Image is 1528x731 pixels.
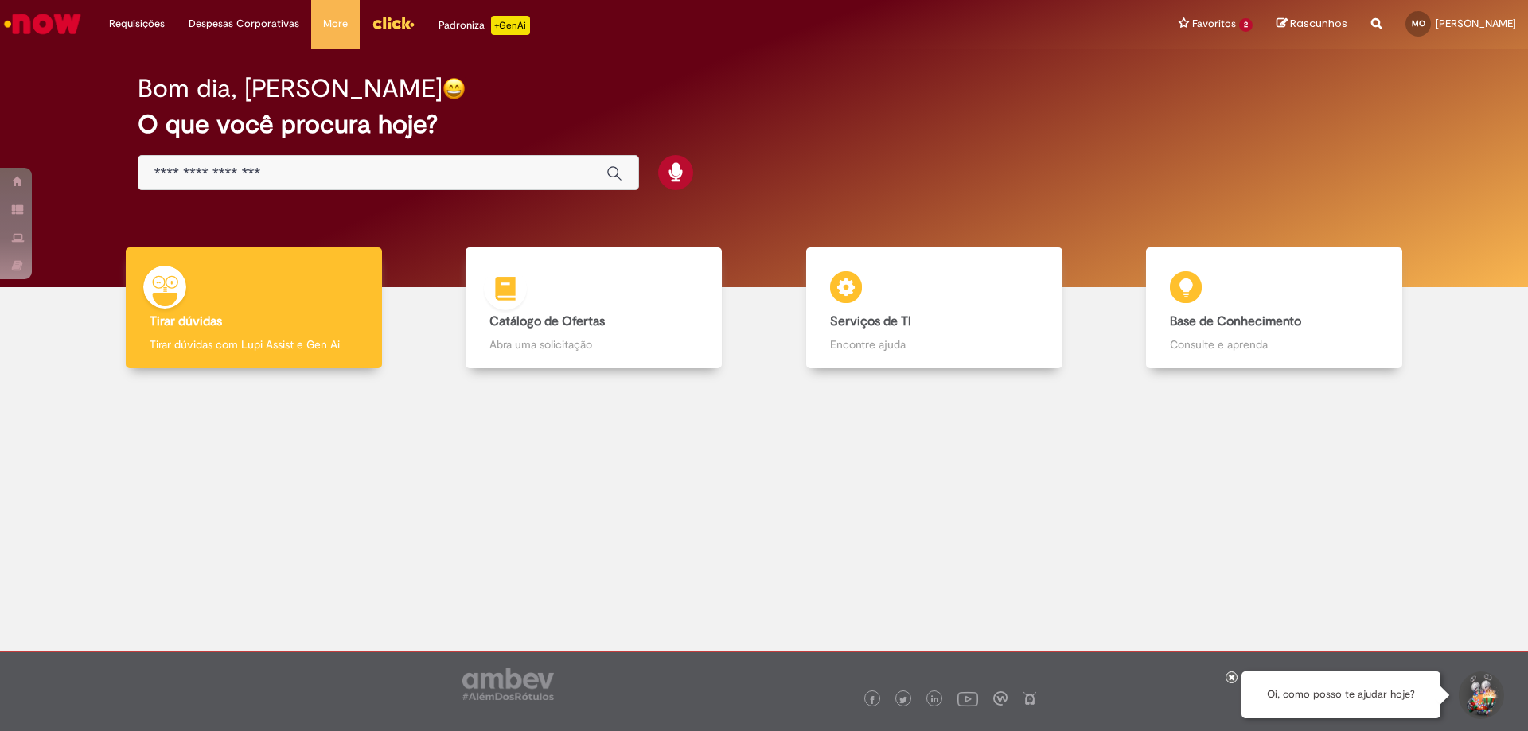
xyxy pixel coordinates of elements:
h2: O que você procura hoje? [138,111,1391,138]
img: logo_footer_twitter.png [899,696,907,704]
img: happy-face.png [442,77,466,100]
span: [PERSON_NAME] [1436,17,1516,30]
button: Iniciar Conversa de Suporte [1456,671,1504,719]
b: Catálogo de Ofertas [489,313,605,329]
span: MO [1412,18,1425,29]
b: Base de Conhecimento [1170,313,1301,329]
h2: Bom dia, [PERSON_NAME] [138,75,442,103]
span: Despesas Corporativas [189,16,299,32]
a: Base de Conhecimento Consulte e aprenda [1105,247,1445,369]
b: Serviços de TI [830,313,911,329]
div: Oi, como posso te ajudar hoje? [1241,671,1440,718]
span: More [323,16,348,32]
span: Requisições [109,16,165,32]
img: logo_footer_youtube.png [957,688,978,709]
a: Tirar dúvidas Tirar dúvidas com Lupi Assist e Gen Ai [84,247,424,369]
p: Consulte e aprenda [1170,336,1378,352]
a: Catálogo de Ofertas Abra uma solicitação [424,247,765,369]
a: Serviços de TI Encontre ajuda [764,247,1105,369]
img: click_logo_yellow_360x200.png [372,11,415,35]
p: +GenAi [491,16,530,35]
img: ServiceNow [2,8,84,40]
img: logo_footer_facebook.png [868,696,876,704]
span: Rascunhos [1290,16,1347,31]
img: logo_footer_ambev_rotulo_gray.png [462,668,554,700]
img: logo_footer_linkedin.png [931,695,939,705]
a: Rascunhos [1277,17,1347,32]
p: Encontre ajuda [830,336,1039,352]
p: Abra uma solicitação [489,336,698,352]
span: 2 [1239,18,1253,32]
img: logo_footer_workplace.png [993,691,1008,706]
span: Favoritos [1192,16,1236,32]
img: logo_footer_naosei.png [1023,691,1037,706]
b: Tirar dúvidas [150,313,222,329]
div: Padroniza [439,16,530,35]
p: Tirar dúvidas com Lupi Assist e Gen Ai [150,336,358,352]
